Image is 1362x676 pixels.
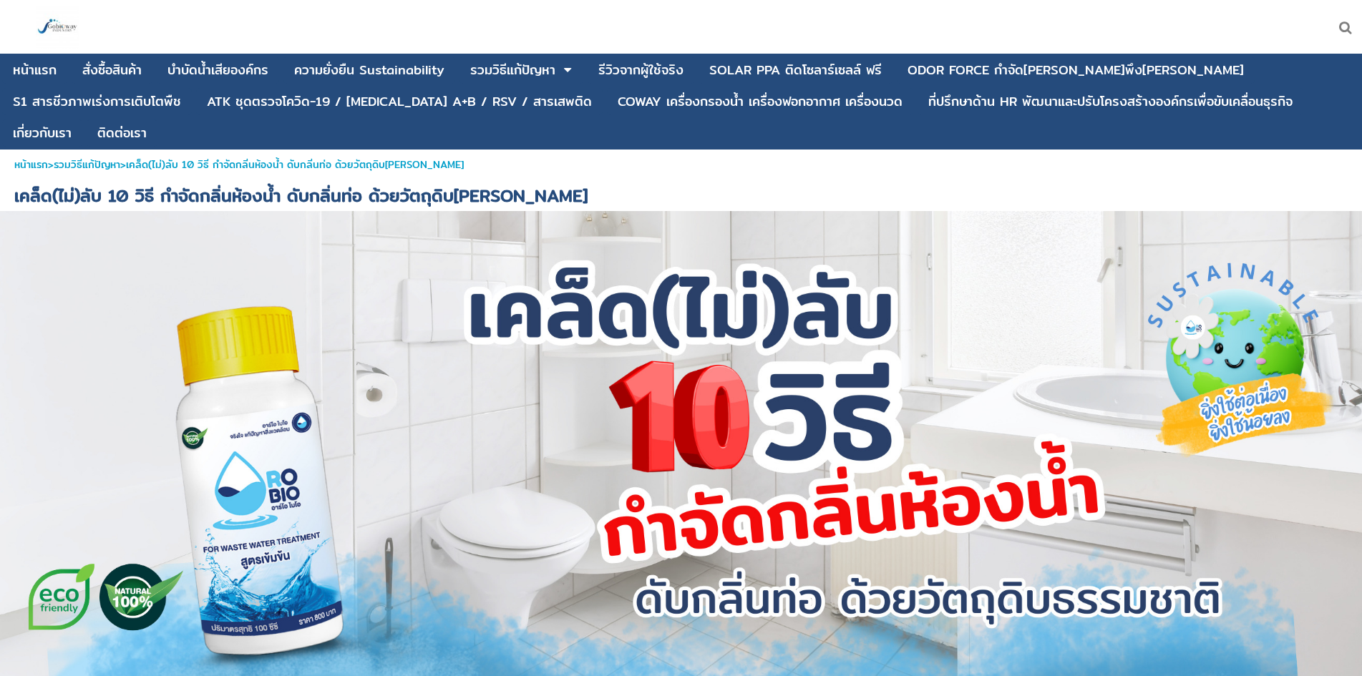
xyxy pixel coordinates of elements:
a: เกี่ยวกับเรา [13,119,72,147]
div: SOLAR PPA ติดโซลาร์เซลล์ ฟรี [709,64,882,77]
a: บําบัดน้ำเสียองค์กร [167,57,268,84]
a: SOLAR PPA ติดโซลาร์เซลล์ ฟรี [709,57,882,84]
div: ODOR FORCE กำจัด[PERSON_NAME]พึง[PERSON_NAME] [908,64,1244,77]
img: large-1644130236041.jpg [36,6,79,49]
a: หน้าแรก [14,157,48,172]
div: เกี่ยวกับเรา [13,127,72,139]
div: ความยั่งยืน Sustainability [294,64,444,77]
div: S1 สารชีวภาพเร่งการเติบโตพืช [13,95,181,108]
div: หน้าแรก [13,64,57,77]
a: รวมวิธีแก้ปัญหา [470,57,555,84]
a: ATK ชุดตรวจโควิด-19 / [MEDICAL_DATA] A+B / RSV / สารเสพติด [207,88,592,115]
div: รีวิวจากผู้ใช้จริง [598,64,684,77]
a: ติดต่อเรา [97,119,147,147]
a: ความยั่งยืน Sustainability [294,57,444,84]
a: รีวิวจากผู้ใช้จริง [598,57,684,84]
a: ที่ปรึกษาด้าน HR พัฒนาและปรับโครงสร้างองค์กรเพื่อขับเคลื่อนธุรกิจ [928,88,1293,115]
a: COWAY เครื่องกรองน้ำ เครื่องฟอกอากาศ เครื่องนวด [618,88,903,115]
a: หน้าแรก [13,57,57,84]
div: COWAY เครื่องกรองน้ำ เครื่องฟอกอากาศ เครื่องนวด [618,95,903,108]
div: สั่งซื้อสินค้า [82,64,142,77]
a: ODOR FORCE กำจัด[PERSON_NAME]พึง[PERSON_NAME] [908,57,1244,84]
div: ติดต่อเรา [97,127,147,139]
span: เคล็ด(ไม่)ลับ 10 วิธี กำจัดกลิ่นห้องน้ำ ดับกลิ่นท่อ ด้วยวัตถุดิบ[PERSON_NAME] [126,157,464,172]
a: สั่งซื้อสินค้า [82,57,142,84]
a: รวมวิธีแก้ปัญหา [54,157,120,172]
span: เคล็ด(ไม่)ลับ 10 วิธี กำจัดกลิ่นห้องน้ำ ดับกลิ่นท่อ ด้วยวัตถุดิบ[PERSON_NAME] [14,182,588,209]
a: S1 สารชีวภาพเร่งการเติบโตพืช [13,88,181,115]
div: ATK ชุดตรวจโควิด-19 / [MEDICAL_DATA] A+B / RSV / สารเสพติด [207,95,592,108]
div: รวมวิธีแก้ปัญหา [470,64,555,77]
div: ที่ปรึกษาด้าน HR พัฒนาและปรับโครงสร้างองค์กรเพื่อขับเคลื่อนธุรกิจ [928,95,1293,108]
div: บําบัดน้ำเสียองค์กร [167,64,268,77]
